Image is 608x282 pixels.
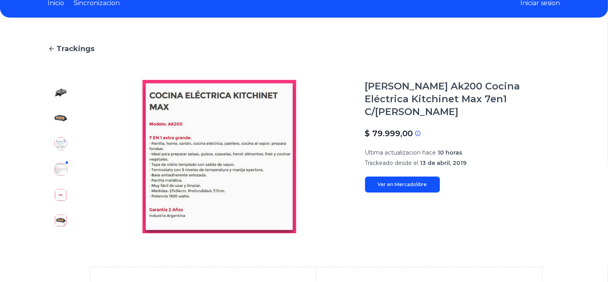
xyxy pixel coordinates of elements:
img: Liliana Ak200 Cocina Eléctrica Kitchinet Max 7en1 C/parrilla [54,163,67,176]
img: Liliana Ak200 Cocina Eléctrica Kitchinet Max 7en1 C/parrilla [54,86,67,99]
img: Liliana Ak200 Cocina Eléctrica Kitchinet Max 7en1 C/parrilla [54,189,67,201]
img: Liliana Ak200 Cocina Eléctrica Kitchinet Max 7en1 C/parrilla [54,112,67,125]
span: Ultima actualizacion hace [365,149,436,156]
p: $ 79.999,00 [365,128,413,139]
img: Liliana Ak200 Cocina Eléctrica Kitchinet Max 7en1 C/parrilla [90,80,349,233]
img: Liliana Ak200 Cocina Eléctrica Kitchinet Max 7en1 C/parrilla [54,137,67,150]
h1: [PERSON_NAME] Ak200 Cocina Eléctrica Kitchinet Max 7en1 C/[PERSON_NAME] [365,80,560,118]
span: Trackeado desde el [365,159,419,167]
span: 10 horas [438,149,463,156]
span: Trackings [57,43,95,54]
a: Trackings [48,43,560,54]
span: 13 de abril, 2019 [420,159,467,167]
img: Liliana Ak200 Cocina Eléctrica Kitchinet Max 7en1 C/parrilla [54,214,67,227]
a: Ver en Mercadolibre [365,177,440,193]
